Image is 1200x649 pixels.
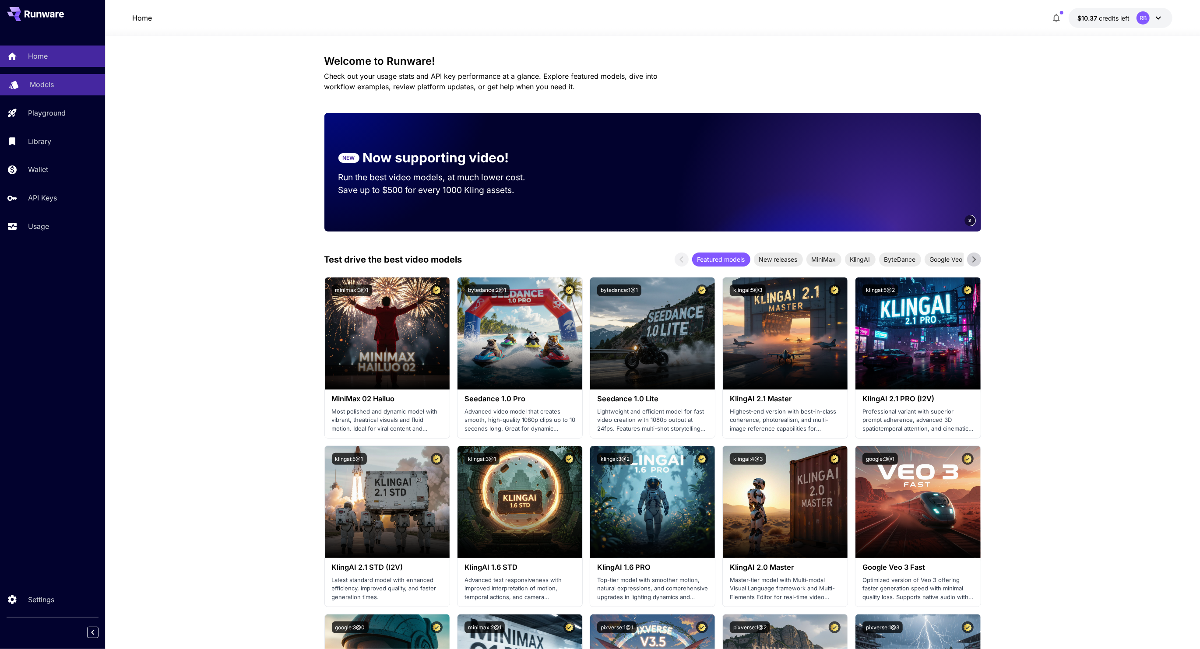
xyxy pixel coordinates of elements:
span: KlingAI [845,255,876,264]
a: Home [133,13,152,23]
button: google:3@1 [862,453,898,465]
p: Optimized version of Veo 3 offering faster generation speed with minimal quality loss. Supports n... [862,576,973,602]
button: Certified Model – Vetted for best performance and includes a commercial license. [829,284,841,296]
button: bytedance:1@1 [597,284,641,296]
p: NEW [343,154,355,162]
p: Playground [28,108,66,118]
img: alt [590,277,715,389]
button: klingai:3@1 [465,453,500,465]
img: alt [325,277,450,389]
button: Certified Model – Vetted for best performance and includes a commercial license. [431,621,443,633]
button: Certified Model – Vetted for best performance and includes a commercial license. [829,453,841,465]
div: New releases [754,253,803,267]
button: minimax:2@1 [465,621,505,633]
h3: KlingAI 1.6 PRO [597,563,708,572]
button: Certified Model – Vetted for best performance and includes a commercial license. [829,621,841,633]
img: alt [457,446,582,558]
p: Master-tier model with Multi-modal Visual Language framework and Multi-Elements Editor for real-t... [730,576,841,602]
span: $10.37 [1077,14,1099,22]
p: Usage [28,221,49,232]
h3: Google Veo 3 Fast [862,563,973,572]
img: alt [590,446,715,558]
button: Collapse sidebar [87,627,99,638]
div: RB [1137,11,1150,25]
img: alt [723,446,848,558]
div: $10.36591 [1077,14,1130,23]
h3: KlingAI 1.6 STD [465,563,575,572]
p: Save up to $500 for every 1000 Kling assets. [338,184,542,196]
button: klingai:5@2 [862,284,898,296]
p: Wallet [28,164,48,175]
p: Settings [28,594,54,605]
button: klingai:4@3 [730,453,766,465]
span: MiniMax [806,255,841,264]
button: Certified Model – Vetted for best performance and includes a commercial license. [431,284,443,296]
button: Certified Model – Vetted for best performance and includes a commercial license. [962,621,974,633]
p: Lightweight and efficient model for fast video creation with 1080p output at 24fps. Features mult... [597,407,708,433]
button: klingai:3@2 [597,453,633,465]
div: Collapse sidebar [94,624,105,640]
h3: Welcome to Runware! [324,55,981,67]
span: Google Veo [925,255,968,264]
p: Latest standard model with enhanced efficiency, improved quality, and faster generation times. [332,576,443,602]
div: Featured models [692,253,750,267]
button: pixverse:1@3 [862,621,903,633]
h3: KlingAI 2.1 PRO (I2V) [862,395,973,403]
p: Run the best video models, at much lower cost. [338,171,542,184]
button: Certified Model – Vetted for best performance and includes a commercial license. [962,284,974,296]
div: Google Veo [925,253,968,267]
button: pixverse:1@1 [597,621,637,633]
img: alt [723,277,848,389]
p: Professional variant with superior prompt adherence, advanced 3D spatiotemporal attention, and ci... [862,407,973,433]
p: Highest-end version with best-in-class coherence, photorealism, and multi-image reference capabil... [730,407,841,433]
button: Certified Model – Vetted for best performance and includes a commercial license. [431,453,443,465]
button: klingai:5@3 [730,284,766,296]
button: Certified Model – Vetted for best performance and includes a commercial license. [563,284,575,296]
span: Check out your usage stats and API key performance at a glance. Explore featured models, dive int... [324,72,658,91]
nav: breadcrumb [133,13,152,23]
p: Most polished and dynamic model with vibrant, theatrical visuals and fluid motion. Ideal for vira... [332,407,443,433]
button: $10.36591RB [1069,8,1172,28]
h3: MiniMax 02 Hailuo [332,395,443,403]
p: Home [28,51,48,61]
button: bytedance:2@1 [465,284,510,296]
h3: KlingAI 2.1 Master [730,395,841,403]
h3: Seedance 1.0 Pro [465,395,575,403]
button: Certified Model – Vetted for best performance and includes a commercial license. [563,453,575,465]
p: API Keys [28,193,57,203]
div: KlingAI [845,253,876,267]
button: Certified Model – Vetted for best performance and includes a commercial license. [696,284,708,296]
p: Top-tier model with smoother motion, natural expressions, and comprehensive upgrades in lighting ... [597,576,708,602]
p: Library [28,136,51,147]
p: Now supporting video! [363,148,509,168]
img: alt [457,277,582,389]
div: MiniMax [806,253,841,267]
img: alt [855,277,980,389]
button: pixverse:1@2 [730,621,770,633]
button: Certified Model – Vetted for best performance and includes a commercial license. [696,621,708,633]
button: google:3@0 [332,621,369,633]
span: 3 [969,217,971,224]
span: New releases [754,255,803,264]
h3: KlingAI 2.0 Master [730,563,841,572]
p: Models [30,79,54,90]
button: Certified Model – Vetted for best performance and includes a commercial license. [563,621,575,633]
p: Advanced text responsiveness with improved interpretation of motion, temporal actions, and camera... [465,576,575,602]
button: Certified Model – Vetted for best performance and includes a commercial license. [696,453,708,465]
div: ByteDance [879,253,921,267]
img: alt [325,446,450,558]
span: Featured models [692,255,750,264]
img: alt [855,446,980,558]
h3: Seedance 1.0 Lite [597,395,708,403]
button: klingai:5@1 [332,453,367,465]
span: credits left [1099,14,1130,22]
p: Test drive the best video models [324,253,462,266]
button: Certified Model – Vetted for best performance and includes a commercial license. [962,453,974,465]
span: ByteDance [879,255,921,264]
button: minimax:3@1 [332,284,372,296]
h3: KlingAI 2.1 STD (I2V) [332,563,443,572]
p: Advanced video model that creates smooth, high-quality 1080p clips up to 10 seconds long. Great f... [465,407,575,433]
